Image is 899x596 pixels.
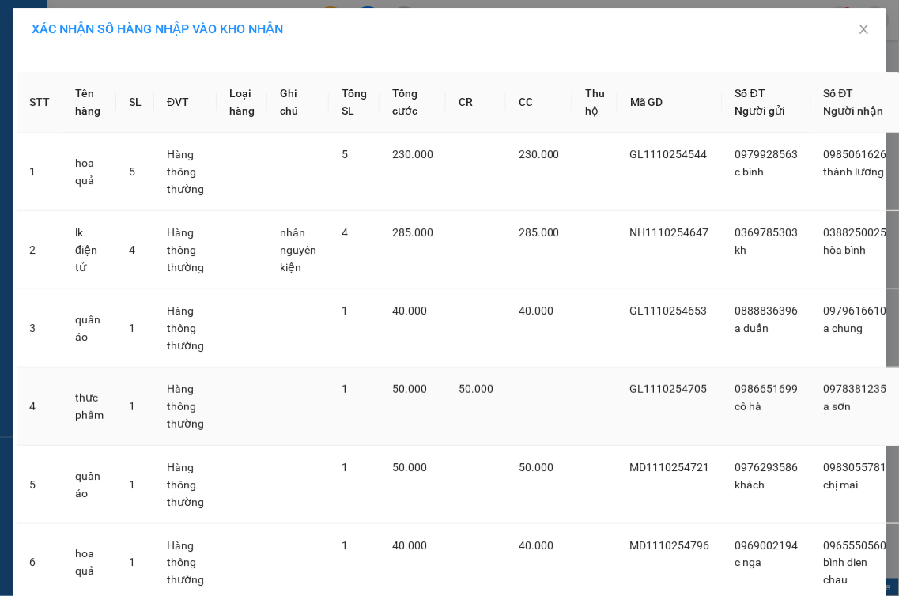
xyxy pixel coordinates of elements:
span: 0369785303 [735,226,799,239]
span: XÁC NHẬN SỐ HÀNG NHẬP VÀO KHO NHẬN [32,21,283,36]
span: Số ĐT [735,87,765,100]
span: 1 [342,304,348,317]
span: a duẩn [735,322,769,334]
span: 50.000 [392,383,427,395]
span: 1 [342,383,348,395]
span: GL1110254705 [630,383,708,395]
span: 40.000 [519,304,553,317]
span: close [858,23,871,36]
span: 285.000 [519,226,560,239]
span: 5 [342,148,348,160]
span: 0985061626 [824,148,887,160]
td: 3 [17,289,62,368]
th: Tổng SL [329,72,380,133]
span: a chung [824,322,863,334]
td: 5 [17,446,62,524]
td: quân áo [62,289,116,368]
span: 1 [129,478,135,491]
th: Tên hàng [62,72,116,133]
span: 50.000 [459,383,493,395]
button: Close [842,8,886,52]
span: 1 [129,322,135,334]
span: 285.000 [392,226,433,239]
span: 0976293586 [735,461,799,473]
span: 4 [129,243,135,256]
td: Hàng thông thường [154,133,217,211]
td: Hàng thông thường [154,446,217,524]
th: CR [446,72,506,133]
th: Mã GD [618,72,723,133]
td: Hàng thông thường [154,368,217,446]
td: thưc phâm [62,368,116,446]
td: 4 [17,368,62,446]
span: 1 [342,461,348,473]
span: nhân nguyên kiện [280,226,316,273]
span: 40.000 [519,539,553,552]
span: a sơn [824,400,852,413]
span: GL1110254653 [630,304,708,317]
span: 50.000 [519,461,553,473]
th: ĐVT [154,72,217,133]
span: MD1110254796 [630,539,710,552]
span: 0888836396 [735,304,799,317]
span: 1 [342,539,348,552]
span: c nga [735,556,762,569]
span: 230.000 [519,148,560,160]
th: Thu hộ [572,72,618,133]
span: c bình [735,165,765,178]
span: 0983055781 [824,461,887,473]
span: 40.000 [392,304,427,317]
span: MD1110254721 [630,461,710,473]
span: cô hà [735,400,762,413]
span: 0986651699 [735,383,799,395]
th: Tổng cước [380,72,446,133]
td: lk điện tử [62,211,116,289]
td: Hàng thông thường [154,211,217,289]
span: GL1110254544 [630,148,708,160]
span: 0979616610 [824,304,887,317]
th: Loại hàng [217,72,267,133]
span: bình dien chau [824,556,868,587]
span: kh [735,243,747,256]
span: Người gửi [735,104,786,117]
th: CC [506,72,572,133]
td: Hàng thông thường [154,289,217,368]
th: SL [116,72,154,133]
span: 4 [342,226,348,239]
span: hòa bình [824,243,867,256]
td: hoa quả [62,133,116,211]
span: chị mai [824,478,859,491]
span: 0979928563 [735,148,799,160]
span: 0969002194 [735,539,799,552]
span: 0388250025 [824,226,887,239]
span: NH1110254647 [630,226,709,239]
th: STT [17,72,62,133]
span: 0965550560 [824,539,887,552]
span: 5 [129,165,135,178]
span: Người nhận [824,104,884,117]
span: 1 [129,556,135,569]
td: 2 [17,211,62,289]
span: 0978381235 [824,383,887,395]
span: Số ĐT [824,87,854,100]
td: 1 [17,133,62,211]
span: thành lương [824,165,885,178]
td: quần áo [62,446,116,524]
th: Ghi chú [267,72,329,133]
span: khách [735,478,765,491]
span: 230.000 [392,148,433,160]
span: 50.000 [392,461,427,473]
span: 1 [129,400,135,413]
span: 40.000 [392,539,427,552]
